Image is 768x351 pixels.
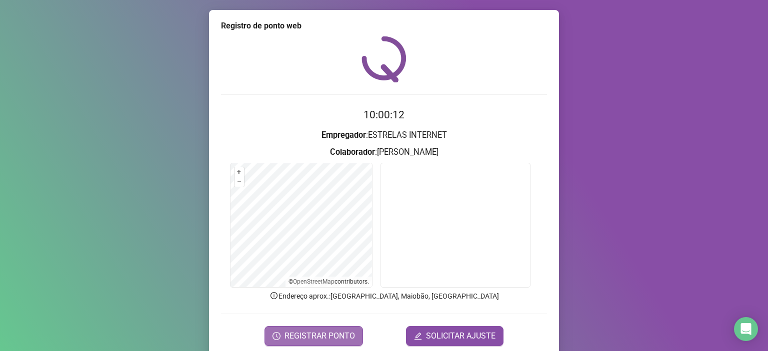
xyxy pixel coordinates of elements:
[284,330,355,342] span: REGISTRAR PONTO
[734,317,758,341] div: Open Intercom Messenger
[221,291,547,302] p: Endereço aprox. : [GEOGRAPHIC_DATA], Maiobão, [GEOGRAPHIC_DATA]
[269,291,278,300] span: info-circle
[406,326,503,346] button: editSOLICITAR AJUSTE
[330,147,375,157] strong: Colaborador
[234,167,244,177] button: +
[293,278,334,285] a: OpenStreetMap
[288,278,369,285] li: © contributors.
[221,146,547,159] h3: : [PERSON_NAME]
[321,130,366,140] strong: Empregador
[272,332,280,340] span: clock-circle
[221,129,547,142] h3: : ESTRELAS INTERNET
[414,332,422,340] span: edit
[234,177,244,187] button: –
[221,20,547,32] div: Registro de ponto web
[426,330,495,342] span: SOLICITAR AJUSTE
[363,109,404,121] time: 10:00:12
[361,36,406,82] img: QRPoint
[264,326,363,346] button: REGISTRAR PONTO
